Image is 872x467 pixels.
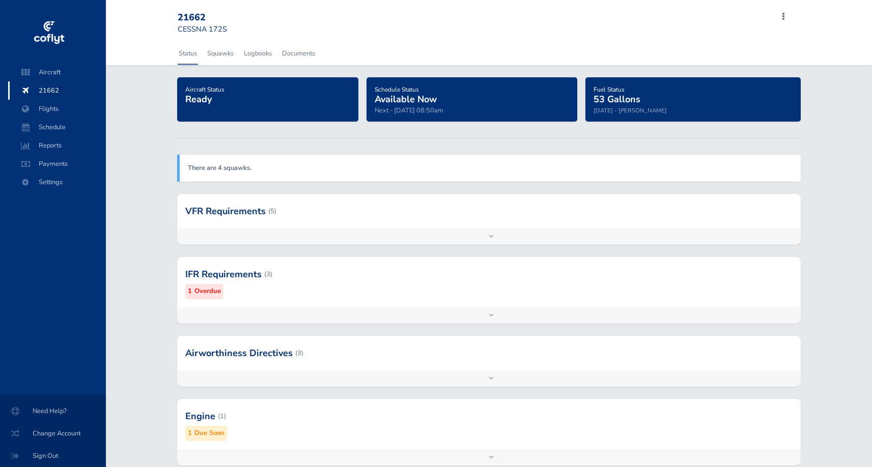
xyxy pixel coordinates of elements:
a: Schedule StatusAvailable Now [375,82,437,106]
span: Reports [18,136,96,155]
span: Schedule [18,118,96,136]
span: Flights [18,100,96,118]
small: CESSNA 172S [178,24,227,34]
span: Aircraft Status [185,85,224,94]
span: Change Account [12,424,94,443]
a: Squawks [206,42,235,65]
span: Next - [DATE] 08:50am [375,106,443,115]
span: Schedule Status [375,85,419,94]
small: Overdue [194,286,221,297]
span: Aircraft [18,63,96,81]
span: Sign Out [12,447,94,465]
span: Need Help? [12,402,94,420]
a: Documents [281,42,316,65]
small: [DATE] - [PERSON_NAME] [594,106,667,114]
span: Fuel Status [594,85,625,94]
a: There are 4 squawks. [188,163,251,172]
a: Status [178,42,198,65]
span: Settings [18,173,96,191]
small: Due Soon [194,428,224,439]
span: Available Now [375,93,437,105]
span: 21662 [18,81,96,100]
span: Payments [18,155,96,173]
a: Logbooks [243,42,273,65]
img: coflyt logo [32,18,66,48]
span: 53 Gallons [594,93,640,105]
span: Ready [185,93,212,105]
div: 21662 [178,12,251,23]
